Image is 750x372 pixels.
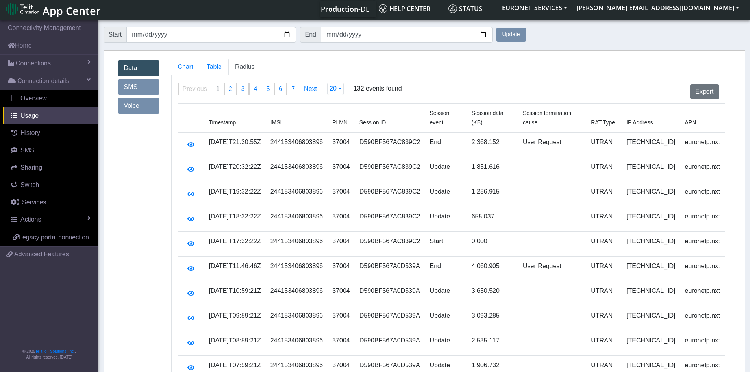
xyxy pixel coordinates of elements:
a: Help center [376,1,445,17]
button: EURONET_SERVICES [497,1,572,15]
span: Start [104,27,127,43]
td: [DATE]T17:32:22Z [204,232,266,257]
td: 244153406803896 [266,207,328,232]
a: Telit IoT Solutions, Inc. [35,349,75,353]
button: 20 [327,83,344,95]
a: App Center [6,0,100,17]
td: 244153406803896 [266,257,328,281]
td: euronetp.nxt [680,157,725,182]
td: [TECHNICAL_ID] [622,281,680,306]
span: Production-DE [321,4,370,14]
td: 4,060.905 [467,257,518,281]
a: Sharing [3,159,98,176]
a: Switch [3,176,98,194]
td: User Request [518,132,586,157]
td: [TECHNICAL_ID] [622,257,680,281]
td: UTRAN [586,331,622,356]
td: [DATE]T19:32:22Z [204,182,266,207]
td: User Request [518,257,586,281]
a: Services [3,194,98,211]
td: 244153406803896 [266,281,328,306]
span: 3 [241,85,245,92]
span: SMS [20,147,34,154]
span: Services [22,199,46,205]
td: Update [425,207,467,232]
span: Session data (KB) [472,110,504,126]
a: History [3,124,98,142]
span: Connection details [17,76,69,86]
ul: Tabs [171,59,731,75]
td: D590BF567AC839C2 [355,182,425,207]
a: Actions [3,211,98,228]
span: Session event [430,110,449,126]
td: 37004 [328,207,355,232]
td: [TECHNICAL_ID] [622,207,680,232]
td: Update [425,182,467,207]
td: 2,535.117 [467,331,518,356]
span: Help center [379,4,430,13]
a: Voice [118,98,159,114]
td: [DATE]T08:59:21Z [204,331,266,356]
td: [TECHNICAL_ID] [622,132,680,157]
td: End [425,257,467,281]
img: status.svg [448,4,457,13]
td: euronetp.nxt [680,132,725,157]
td: D590BF567AC839C2 [355,232,425,257]
span: Session ID [359,119,386,126]
td: [DATE]T09:59:21Z [204,306,266,331]
td: [TECHNICAL_ID] [622,306,680,331]
td: D590BF567AC839C2 [355,157,425,182]
td: 244153406803896 [266,232,328,257]
td: 37004 [328,182,355,207]
a: Your current platform instance [320,1,369,17]
td: [DATE]T21:30:55Z [204,132,266,157]
td: 3,093.285 [467,306,518,331]
span: Usage [20,112,39,119]
td: UTRAN [586,257,622,281]
td: 1,851.616 [467,157,518,182]
td: 37004 [328,331,355,356]
span: 7 [291,85,295,92]
td: 244153406803896 [266,182,328,207]
td: D590BF567A0D539A [355,331,425,356]
td: Update [425,157,467,182]
td: D590BF567A0D539A [355,257,425,281]
td: euronetp.nxt [680,207,725,232]
a: Overview [3,90,98,107]
td: D590BF567AC839C2 [355,132,425,157]
span: Legacy portal connection [19,234,89,241]
td: UTRAN [586,232,622,257]
td: D590BF567A0D539A [355,306,425,331]
span: 6 [279,85,282,92]
span: History [20,130,40,136]
span: Timestamp [209,119,236,126]
span: 5 [266,85,270,92]
td: D590BF567A0D539A [355,281,425,306]
a: SMS [118,79,159,95]
td: UTRAN [586,132,622,157]
td: End [425,132,467,157]
td: 244153406803896 [266,132,328,157]
td: 244153406803896 [266,157,328,182]
span: 132 events found [354,84,402,106]
span: IMSI [270,119,282,126]
td: 37004 [328,157,355,182]
td: euronetp.nxt [680,306,725,331]
span: Advanced Features [14,250,69,259]
td: UTRAN [586,157,622,182]
td: euronetp.nxt [680,232,725,257]
span: PLMN [332,119,348,126]
td: 1,286.915 [467,182,518,207]
td: Update [425,281,467,306]
span: Chart [178,63,193,70]
td: 37004 [328,281,355,306]
td: euronetp.nxt [680,331,725,356]
button: [PERSON_NAME][EMAIL_ADDRESS][DOMAIN_NAME] [572,1,744,15]
td: [DATE]T10:59:21Z [204,281,266,306]
span: 2 [229,85,232,92]
span: 4 [254,85,257,92]
span: Overview [20,95,47,102]
a: Usage [3,107,98,124]
td: UTRAN [586,207,622,232]
td: UTRAN [586,182,622,207]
